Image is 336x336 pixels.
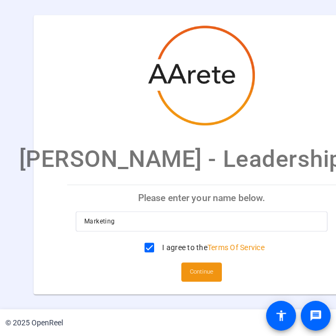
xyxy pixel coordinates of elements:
[190,264,213,280] span: Continue
[309,309,322,322] mat-icon: message
[84,215,319,228] input: Enter your name
[181,262,222,282] button: Continue
[148,26,255,125] img: company-logo
[67,185,336,211] p: Please enter your name below.
[5,317,63,329] div: © 2025 OpenReel
[207,243,265,252] a: Terms Of Service
[275,309,287,322] mat-icon: accessibility
[160,242,265,253] label: I agree to the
